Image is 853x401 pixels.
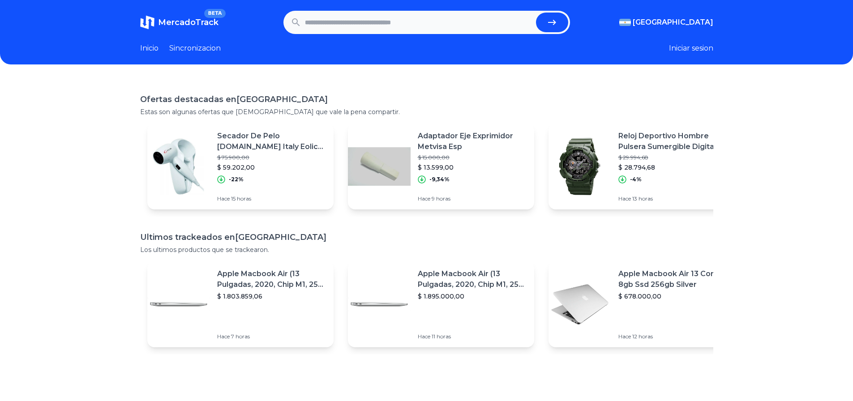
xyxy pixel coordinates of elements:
p: Hace 13 horas [618,195,728,202]
p: Hace 15 horas [217,195,326,202]
p: Adaptador Eje Exprimidor Metvisa Esp [418,131,527,152]
span: MercadoTrack [158,17,219,27]
img: Featured image [348,273,411,336]
p: Apple Macbook Air (13 Pulgadas, 2020, Chip M1, 256 Gb De Ssd, 8 Gb De Ram) - Plata [418,269,527,290]
a: Inicio [140,43,159,54]
h1: Ultimos trackeados en [GEOGRAPHIC_DATA] [140,231,713,243]
a: Featured imageReloj Deportivo Hombre Pulsera Sumergible Digital Analógico$ 29.994,68$ 28.794,68-4... [549,124,735,209]
p: $ 29.994,68 [618,154,728,161]
img: Featured image [549,273,611,336]
p: Apple Macbook Air 13 Core I5 8gb Ssd 256gb Silver [618,269,728,290]
p: Hace 11 horas [418,333,527,340]
a: Featured imageApple Macbook Air (13 Pulgadas, 2020, Chip M1, 256 Gb De Ssd, 8 Gb De Ram) - Plata$... [147,261,334,347]
button: [GEOGRAPHIC_DATA] [619,17,713,28]
a: Featured imageAdaptador Eje Exprimidor Metvisa Esp$ 15.000,00$ 13.599,00-9,34%Hace 9 horas [348,124,534,209]
p: -9,34% [429,176,450,183]
img: Featured image [147,273,210,336]
p: $ 59.202,00 [217,163,326,172]
p: $ 75.900,00 [217,154,326,161]
a: Sincronizacion [169,43,221,54]
p: Estas son algunas ofertas que [DEMOGRAPHIC_DATA] que vale la pena compartir. [140,107,713,116]
img: Featured image [348,135,411,198]
p: $ 678.000,00 [618,292,728,301]
p: Apple Macbook Air (13 Pulgadas, 2020, Chip M1, 256 Gb De Ssd, 8 Gb De Ram) - Plata [217,269,326,290]
p: Hace 12 horas [618,333,728,340]
img: Featured image [549,135,611,198]
p: Hace 7 horas [217,333,326,340]
span: [GEOGRAPHIC_DATA] [633,17,713,28]
p: Reloj Deportivo Hombre Pulsera Sumergible Digital Analógico [618,131,728,152]
p: Los ultimos productos que se trackearon. [140,245,713,254]
a: Featured imageApple Macbook Air (13 Pulgadas, 2020, Chip M1, 256 Gb De Ssd, 8 Gb De Ram) - Plata$... [348,261,534,347]
p: $ 1.803.859,06 [217,292,326,301]
img: MercadoTrack [140,15,154,30]
p: Secador De Pelo [DOMAIN_NAME] Italy Eolic De Pared Hc1256 Blanco 220 [217,131,326,152]
span: BETA [204,9,225,18]
button: Iniciar sesion [669,43,713,54]
a: MercadoTrackBETA [140,15,219,30]
p: $ 28.794,68 [618,163,728,172]
p: -4% [630,176,642,183]
h1: Ofertas destacadas en [GEOGRAPHIC_DATA] [140,93,713,106]
p: -22% [229,176,244,183]
img: Featured image [147,135,210,198]
a: Featured imageSecador De Pelo [DOMAIN_NAME] Italy Eolic De Pared Hc1256 Blanco 220$ 75.900,00$ 59... [147,124,334,209]
a: Featured imageApple Macbook Air 13 Core I5 8gb Ssd 256gb Silver$ 678.000,00Hace 12 horas [549,261,735,347]
p: $ 15.000,00 [418,154,527,161]
p: Hace 9 horas [418,195,527,202]
p: $ 1.895.000,00 [418,292,527,301]
p: $ 13.599,00 [418,163,527,172]
img: Argentina [619,19,631,26]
